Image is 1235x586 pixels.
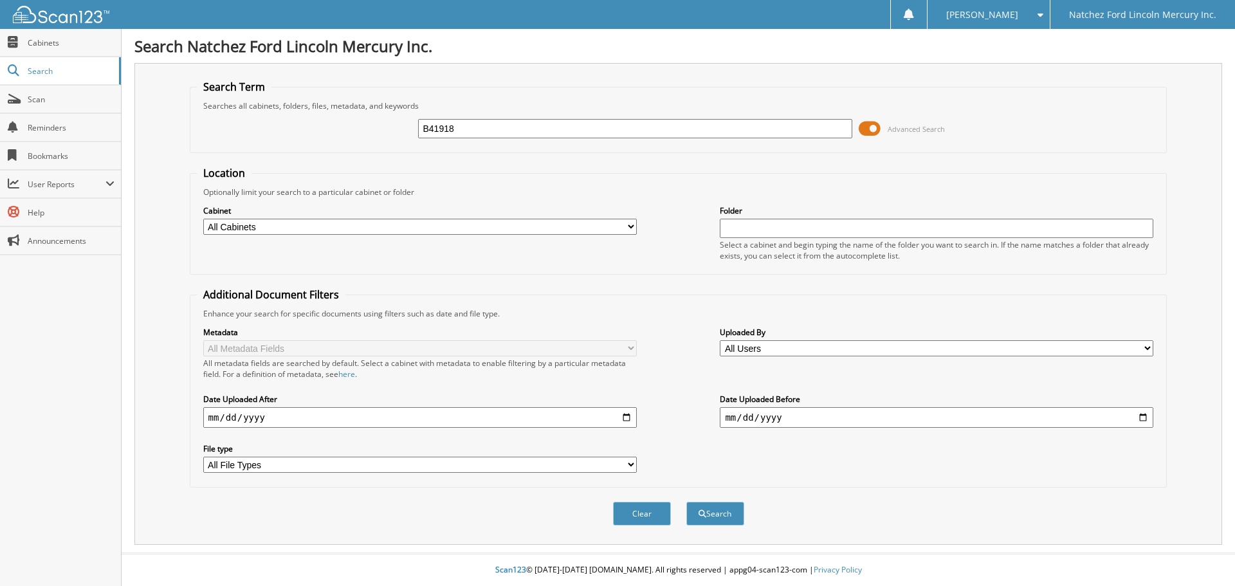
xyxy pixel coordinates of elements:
span: Scan [28,94,114,105]
label: Cabinet [203,205,637,216]
span: Natchez Ford Lincoln Mercury Inc. [1069,11,1216,19]
label: Uploaded By [720,327,1153,338]
span: Help [28,207,114,218]
button: Clear [613,502,671,526]
legend: Location [197,166,252,180]
label: Folder [720,205,1153,216]
div: Optionally limit your search to a particular cabinet or folder [197,187,1160,197]
img: scan123-logo-white.svg [13,6,109,23]
a: Privacy Policy [814,564,862,575]
span: Announcements [28,235,114,246]
span: User Reports [28,179,105,190]
span: Scan123 [495,564,526,575]
legend: Search Term [197,80,271,94]
span: Search [28,66,113,77]
label: Date Uploaded Before [720,394,1153,405]
iframe: Chat Widget [1171,524,1235,586]
a: here [338,369,355,380]
div: © [DATE]-[DATE] [DOMAIN_NAME]. All rights reserved | appg04-scan123-com | [122,554,1235,586]
div: Enhance your search for specific documents using filters such as date and file type. [197,308,1160,319]
div: Searches all cabinets, folders, files, metadata, and keywords [197,100,1160,111]
button: Search [686,502,744,526]
label: Date Uploaded After [203,394,637,405]
div: Select a cabinet and begin typing the name of the folder you want to search in. If the name match... [720,239,1153,261]
div: All metadata fields are searched by default. Select a cabinet with metadata to enable filtering b... [203,358,637,380]
input: end [720,407,1153,428]
h1: Search Natchez Ford Lincoln Mercury Inc. [134,35,1222,57]
label: Metadata [203,327,637,338]
input: start [203,407,637,428]
legend: Additional Document Filters [197,288,345,302]
span: Cabinets [28,37,114,48]
span: Bookmarks [28,151,114,161]
label: File type [203,443,637,454]
span: Advanced Search [888,124,945,134]
span: Reminders [28,122,114,133]
span: [PERSON_NAME] [946,11,1018,19]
